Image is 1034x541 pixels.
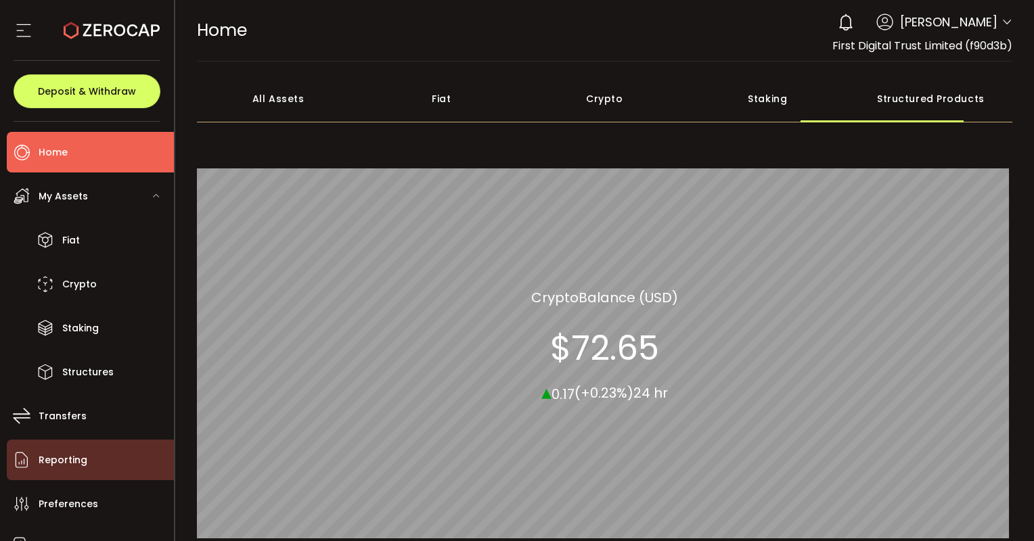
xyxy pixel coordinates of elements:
[523,75,686,122] div: Crypto
[633,383,668,402] span: 24 hr
[62,275,97,294] span: Crypto
[39,143,68,162] span: Home
[62,362,114,382] span: Structures
[550,327,659,368] section: $72.65
[686,75,849,122] div: Staking
[849,75,1012,122] div: Structured Products
[360,75,523,122] div: Fiat
[62,231,80,250] span: Fiat
[14,74,160,108] button: Deposit & Withdraw
[39,187,88,206] span: My Assets
[541,377,552,406] span: ▴
[900,13,997,31] span: [PERSON_NAME]
[877,395,1034,541] iframe: Chat Widget
[197,18,247,42] span: Home
[39,406,87,426] span: Transfers
[39,494,98,514] span: Preferences
[531,287,678,307] section: Balance (USD)
[197,75,360,122] div: All Assets
[38,87,136,96] span: Deposit & Withdraw
[39,450,87,470] span: Reporting
[575,383,633,402] span: (+0.23%)
[531,287,579,307] span: Crypto
[62,319,99,338] span: Staking
[552,384,575,403] span: 0.17
[832,38,1012,53] span: First Digital Trust Limited (f90d3b)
